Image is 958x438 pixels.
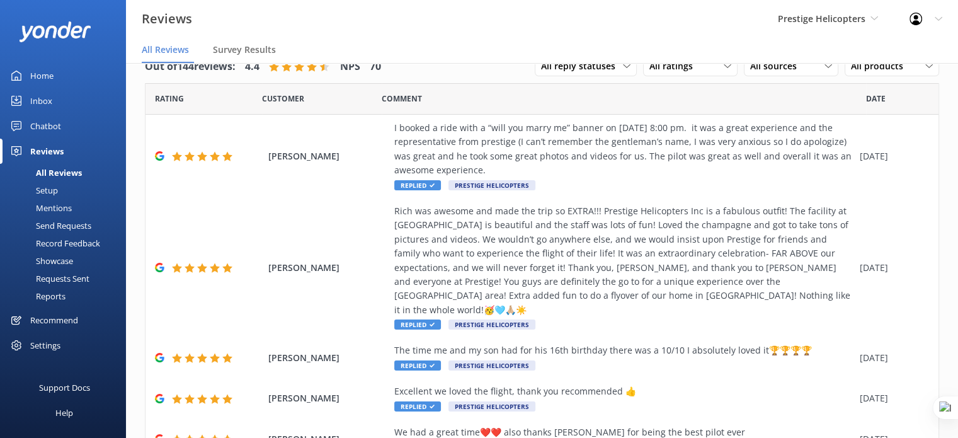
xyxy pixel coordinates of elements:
span: All reply statuses [541,59,623,73]
div: Help [55,400,73,425]
span: All ratings [649,59,700,73]
a: Reports [8,287,126,305]
span: Replied [394,401,441,412]
span: Date [262,93,304,105]
a: Showcase [8,252,126,270]
div: Setup [8,182,58,199]
h4: 4.4 [245,59,259,75]
img: yonder-white-logo.png [19,21,91,42]
div: Reports [8,287,66,305]
div: Chatbot [30,113,61,139]
div: Rich was awesome and made the trip so EXTRA!!! Prestige Helicopters Inc is a fabulous outfit! The... [394,204,853,317]
span: Replied [394,360,441,371]
span: Prestige Helicopters [448,360,535,371]
div: [DATE] [860,391,923,405]
span: [PERSON_NAME] [268,351,388,365]
div: [DATE] [860,351,923,365]
div: Inbox [30,88,52,113]
a: Mentions [8,199,126,217]
span: Question [382,93,422,105]
span: Survey Results [213,43,276,56]
div: Reviews [30,139,64,164]
div: Excellent we loved the flight, thank you recommended 👍 [394,384,853,398]
h4: 70 [370,59,381,75]
div: Support Docs [39,375,90,400]
div: The time me and my son had for his 16th birthday there was a 10/10 I absolutely loved it🏆🏆🏆🏆 [394,343,853,357]
div: Settings [30,333,60,358]
span: Date [155,93,184,105]
span: All sources [750,59,804,73]
span: [PERSON_NAME] [268,149,388,163]
div: Record Feedback [8,234,100,252]
span: Date [866,93,886,105]
a: Setup [8,182,126,199]
span: Replied [394,180,441,190]
div: Requests Sent [8,270,89,287]
span: All Reviews [142,43,189,56]
div: [DATE] [860,261,923,275]
span: [PERSON_NAME] [268,261,388,275]
div: I booked a ride with a “will you marry me” banner on [DATE] 8:00 pm. it was a great experience an... [394,121,853,178]
h4: Out of 144 reviews: [145,59,236,75]
span: Prestige Helicopters [778,13,865,25]
div: Recommend [30,308,78,333]
span: Replied [394,320,441,330]
span: Prestige Helicopters [448,401,535,412]
div: Mentions [8,199,72,217]
h3: Reviews [142,9,192,29]
a: Requests Sent [8,270,126,287]
div: All Reviews [8,164,82,182]
div: Showcase [8,252,73,270]
span: All products [851,59,911,73]
span: [PERSON_NAME] [268,391,388,405]
div: Send Requests [8,217,91,234]
div: Home [30,63,54,88]
a: Send Requests [8,217,126,234]
div: [DATE] [860,149,923,163]
span: Prestige Helicopters [448,320,535,330]
span: Prestige Helicopters [448,180,535,190]
a: All Reviews [8,164,126,182]
a: Record Feedback [8,234,126,252]
h4: NPS [340,59,360,75]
